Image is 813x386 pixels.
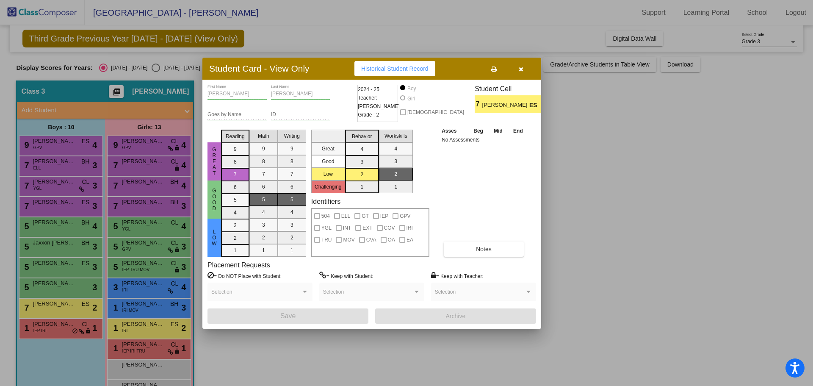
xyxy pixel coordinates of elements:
label: = Keep with Student: [319,272,373,280]
h3: Student Card - View Only [209,63,310,74]
div: Boy [407,85,416,92]
span: Grade : 2 [358,111,379,119]
span: YGL [321,223,332,233]
span: TRU [321,235,332,245]
th: End [508,126,528,136]
span: IEP [380,211,388,221]
span: 2 [541,99,548,109]
th: Asses [440,126,468,136]
span: OA [388,235,395,245]
span: INT [343,223,351,233]
span: [DEMOGRAPHIC_DATA] [407,107,464,117]
span: Teacher: [PERSON_NAME] [358,94,400,111]
span: 2024 - 25 [358,85,379,94]
th: Mid [489,126,508,136]
th: Beg [468,126,488,136]
span: ES [529,101,541,110]
input: goes by name [207,112,267,118]
span: GT [362,211,369,221]
span: EXT [362,223,372,233]
span: Save [280,312,296,319]
label: = Keep with Teacher: [431,272,484,280]
span: ELL [341,211,350,221]
span: Low [210,229,218,247]
span: Historical Student Record [361,65,429,72]
button: Archive [375,308,536,324]
span: COV [384,223,395,233]
button: Notes [444,242,524,257]
label: Placement Requests [207,261,270,269]
span: EA [406,235,413,245]
span: Notes [476,246,492,253]
span: 504 [321,211,330,221]
td: No Assessments [440,136,528,144]
button: Historical Student Record [354,61,435,76]
label: = Do NOT Place with Student: [207,272,282,280]
span: Good [210,188,218,211]
span: GPV [400,211,410,221]
h3: Student Cell [475,85,548,93]
span: CVA [366,235,376,245]
label: Identifiers [311,197,340,205]
button: Save [207,308,368,324]
span: 7 [475,99,482,109]
span: IRI [406,223,413,233]
span: [PERSON_NAME] [482,101,529,110]
span: MOV [343,235,354,245]
span: Great [210,147,218,176]
span: Archive [446,313,466,319]
div: Girl [407,95,415,103]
